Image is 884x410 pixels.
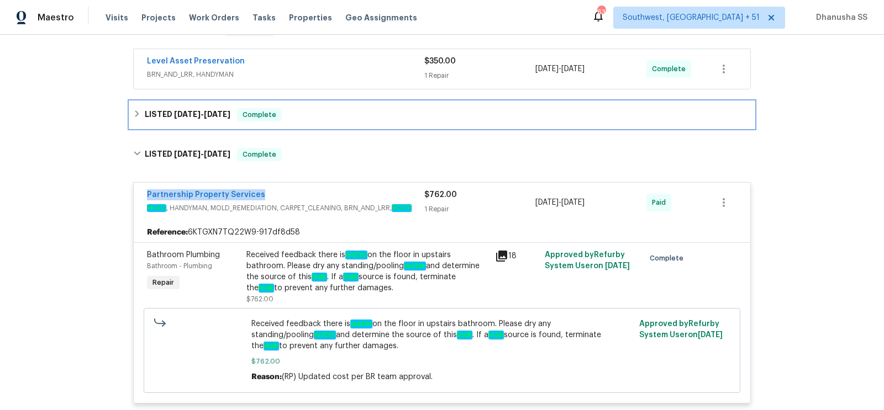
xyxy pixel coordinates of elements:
[345,12,417,23] span: Geo Assignments
[147,57,245,65] a: Level Asset Preservation
[251,318,633,352] span: Received feedback there is on the floor in upstairs bathroom. Please dry any standing/pooling and...
[238,109,281,120] span: Complete
[259,284,274,292] em: leak
[246,296,273,302] span: $762.00
[535,63,585,74] span: -
[639,320,723,339] span: Approved by Refurby System User on
[38,12,74,23] span: Maestro
[488,331,504,339] em: leak
[652,63,690,74] span: Complete
[204,110,230,118] span: [DATE]
[350,320,372,328] em: water
[251,356,633,367] span: $762.00
[147,204,166,212] em: HVAC
[457,331,472,339] em: leak
[174,150,230,158] span: -
[147,191,265,199] a: Partnership Property Services
[174,110,201,118] span: [DATE]
[345,251,367,259] em: water
[545,251,630,270] span: Approved by Refurby System User on
[145,108,230,121] h6: LISTED
[424,204,535,215] div: 1 Repair
[251,373,282,381] span: Reason:
[238,149,281,160] span: Complete
[424,57,456,65] span: $350.00
[597,7,605,18] div: 635
[130,137,754,172] div: LISTED [DATE]-[DATE]Complete
[650,253,688,264] span: Complete
[312,273,327,281] em: leak
[812,12,867,23] span: Dhanusha SS
[252,14,276,22] span: Tasks
[147,263,212,269] span: Bathroom - Plumbing
[404,262,426,270] em: water
[189,12,239,23] span: Work Orders
[246,249,488,294] div: Received feedback there is on the floor in upstairs bathroom. Please dry any standing/pooling and...
[535,197,585,208] span: -
[424,70,535,81] div: 1 Repair
[605,262,630,270] span: [DATE]
[535,199,559,206] span: [DATE]
[392,204,412,212] em: ROOF
[147,203,424,214] span: , HANDYMAN, MOLD_REMEDIATION, CARPET_CLEANING, BRN_AND_LRR,
[343,273,359,281] em: leak
[561,65,585,73] span: [DATE]
[134,222,750,242] div: 6KTGXN7TQ22W9-917df8d58
[147,251,220,259] span: Bathroom Plumbing
[289,12,332,23] span: Properties
[106,12,128,23] span: Visits
[147,69,424,80] span: BRN_AND_LRR, HANDYMAN
[652,197,670,208] span: Paid
[535,65,559,73] span: [DATE]
[561,199,585,206] span: [DATE]
[264,342,279,350] em: leak
[623,12,760,23] span: Southwest, [GEOGRAPHIC_DATA] + 51
[495,249,538,263] div: 18
[314,331,336,339] em: water
[424,191,457,199] span: $762.00
[148,277,178,288] span: Repair
[174,110,230,118] span: -
[130,102,754,128] div: LISTED [DATE]-[DATE]Complete
[174,150,201,158] span: [DATE]
[698,331,723,339] span: [DATE]
[204,150,230,158] span: [DATE]
[145,148,230,161] h6: LISTED
[147,227,188,238] b: Reference:
[141,12,176,23] span: Projects
[282,373,433,381] span: (RP) Updated cost per BR team approval.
